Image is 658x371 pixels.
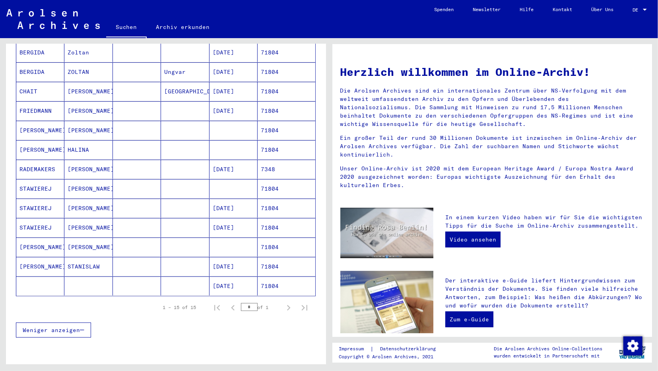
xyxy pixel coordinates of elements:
[64,140,113,159] mat-cell: HALINA
[340,87,644,128] p: Die Arolsen Archives sind ein internationales Zentrum über NS-Verfolgung mit dem weltweit umfasse...
[494,345,602,352] p: Die Arolsen Archives Online-Collections
[258,199,315,218] mat-cell: 71804
[16,257,64,276] mat-cell: [PERSON_NAME]
[297,300,313,315] button: Last page
[225,300,241,315] button: Previous page
[617,342,647,362] img: yv_logo.png
[210,199,258,218] mat-cell: [DATE]
[64,121,113,140] mat-cell: [PERSON_NAME]
[258,179,315,198] mat-cell: 71804
[161,82,209,101] mat-cell: [GEOGRAPHIC_DATA]
[147,17,219,37] a: Archiv erkunden
[281,300,297,315] button: Next page
[64,179,113,198] mat-cell: [PERSON_NAME]
[258,140,315,159] mat-cell: 71804
[163,304,196,311] div: 1 – 15 of 15
[64,160,113,179] mat-cell: [PERSON_NAME]
[258,276,315,296] mat-cell: 71804
[210,101,258,120] mat-cell: [DATE]
[23,327,80,334] span: Weniger anzeigen
[340,64,644,80] h1: Herzlich willkommen im Online-Archiv!
[16,82,64,101] mat-cell: CHAIT
[16,43,64,62] mat-cell: BERGIDA
[339,345,370,353] a: Impressum
[445,232,501,247] a: Video ansehen
[258,160,315,179] mat-cell: 7348
[106,17,147,38] a: Suchen
[210,160,258,179] mat-cell: [DATE]
[445,276,644,310] p: Der interaktive e-Guide liefert Hintergrundwissen zum Verständnis der Dokumente. Sie finden viele...
[241,303,281,311] div: of 1
[210,257,258,276] mat-cell: [DATE]
[445,213,644,230] p: In einem kurzen Video haben wir für Sie die wichtigsten Tipps für die Suche im Online-Archiv zusa...
[210,82,258,101] mat-cell: [DATE]
[210,218,258,237] mat-cell: [DATE]
[64,101,113,120] mat-cell: [PERSON_NAME]
[340,271,434,333] img: eguide.jpg
[258,238,315,257] mat-cell: 71804
[340,164,644,189] p: Unser Online-Archiv ist 2020 mit dem European Heritage Award / Europa Nostra Award 2020 ausgezeic...
[16,179,64,198] mat-cell: STAWIEREJ
[64,62,113,81] mat-cell: ZOLTAN
[258,62,315,81] mat-cell: 71804
[64,43,113,62] mat-cell: Zoltan
[16,140,64,159] mat-cell: [PERSON_NAME]
[16,218,64,237] mat-cell: STAWIEREJ
[16,238,64,257] mat-cell: [PERSON_NAME]
[494,352,602,359] p: wurden entwickelt in Partnerschaft mit
[623,336,642,356] img: Zustimmung ändern
[445,311,493,327] a: Zum e-Guide
[209,300,225,315] button: First page
[64,257,113,276] mat-cell: STANISLAW
[258,121,315,140] mat-cell: 71804
[64,218,113,237] mat-cell: [PERSON_NAME]
[6,9,100,29] img: Arolsen_neg.svg
[210,43,258,62] mat-cell: [DATE]
[258,101,315,120] mat-cell: 71804
[16,121,64,140] mat-cell: [PERSON_NAME]
[258,218,315,237] mat-cell: 71804
[210,62,258,81] mat-cell: [DATE]
[258,43,315,62] mat-cell: 71804
[16,62,64,81] mat-cell: BERGIDA
[258,82,315,101] mat-cell: 71804
[339,345,445,353] div: |
[374,345,445,353] a: Datenschutzerklärung
[340,134,644,159] p: Ein großer Teil der rund 30 Millionen Dokumente ist inzwischen im Online-Archiv der Arolsen Archi...
[210,276,258,296] mat-cell: [DATE]
[633,7,641,13] span: DE
[16,160,64,179] mat-cell: RADEMAKERS
[340,208,434,259] img: video.jpg
[16,323,91,338] button: Weniger anzeigen
[16,199,64,218] mat-cell: STAWIEREJ
[258,257,315,276] mat-cell: 71804
[161,62,209,81] mat-cell: Ungvar
[64,82,113,101] mat-cell: [PERSON_NAME]
[64,238,113,257] mat-cell: [PERSON_NAME]
[339,353,445,360] p: Copyright © Arolsen Archives, 2021
[16,101,64,120] mat-cell: FRIEDMANN
[64,199,113,218] mat-cell: [PERSON_NAME]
